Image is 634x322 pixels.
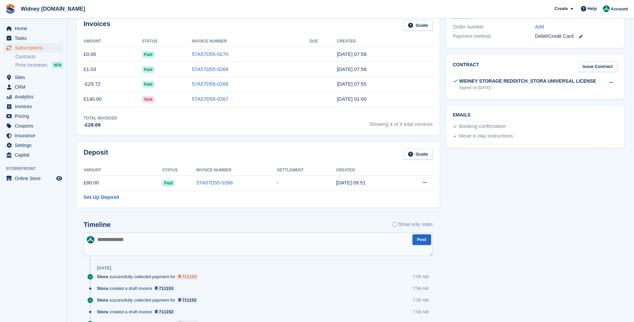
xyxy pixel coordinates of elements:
div: WIDNEY STORAGE REDDITCH_STORA UNIVERSAL LICENSE [459,78,596,85]
div: NEW [52,62,63,68]
span: Paid [142,51,154,58]
a: menu [3,82,63,92]
td: £80.00 [84,175,162,190]
a: menu [3,33,63,43]
h2: Contract [453,61,479,72]
span: Sites [15,73,55,82]
td: £140.00 [84,92,142,107]
div: Order number [453,23,535,31]
td: £1.03 [84,62,142,77]
time: 2025-08-19 00:00:30 UTC [337,96,367,102]
a: menu [3,111,63,121]
a: 711153 [153,285,175,292]
span: Online Store [15,174,55,183]
a: menu [3,141,63,150]
th: Invoice Number [192,36,309,47]
th: Created [337,36,433,47]
a: 57A57D55-0270 [192,51,228,57]
span: Coupons [15,121,55,131]
button: Post [412,234,431,245]
span: Paid [162,180,174,186]
div: Payment method [453,32,535,40]
a: Price increases NEW [15,61,63,69]
a: menu [3,24,63,33]
div: Signed on [DATE] [459,85,596,91]
span: Storefront [6,165,67,172]
a: Add [535,23,544,31]
div: 711152 [159,309,173,315]
span: Home [15,24,55,33]
a: Guide [403,149,433,160]
a: 57A57D55-0268 [192,81,228,87]
span: Invoices [15,102,55,111]
th: Amount [84,165,162,176]
div: 7:58 AM [413,297,429,303]
time: 2025-08-19 06:58:29 UTC [337,66,367,72]
img: Emma [603,5,610,12]
td: - [277,175,336,190]
th: Settlement [277,165,336,176]
span: Account [611,6,628,12]
h2: Deposit [84,149,108,160]
a: menu [3,92,63,101]
div: 711152 [182,297,197,303]
span: Subscriptions [15,43,55,53]
span: Insurance [15,131,55,140]
a: 711152 [153,309,175,315]
div: successfully collected payment for [97,273,202,280]
div: Debit/Credit Card [535,32,617,40]
a: 711153 [177,273,199,280]
a: Preview store [55,174,63,182]
span: Stora [97,309,108,315]
label: Show only notes [393,221,433,228]
span: Price increases [15,62,47,68]
div: 7:58 AM [413,309,429,315]
div: -£28.69 [84,121,117,129]
th: Amount [84,36,142,47]
div: Total Invoiced [84,115,117,121]
span: Settings [15,141,55,150]
time: 2025-08-18 08:51:54 UTC [336,180,366,185]
td: -£29.72 [84,77,142,92]
a: 57A57D55-0266 [196,180,233,185]
div: [DATE] [97,265,111,271]
a: menu [3,150,63,160]
th: Created [336,165,401,176]
div: Booking confirmation [459,123,506,131]
a: menu [3,174,63,183]
h2: Timeline [84,221,111,229]
a: Set Up Deposit [84,193,119,201]
span: Stora [97,273,108,280]
div: 711153 [182,273,197,280]
span: CRM [15,82,55,92]
a: menu [3,121,63,131]
div: successfully collected payment for [97,297,202,303]
a: 711152 [177,297,199,303]
a: menu [3,102,63,111]
img: Emma [87,236,94,243]
h2: Emails [453,112,617,118]
th: Invoice Number [196,165,277,176]
div: created a draft invoice [97,285,178,292]
span: Tasks [15,33,55,43]
a: Widney [DOMAIN_NAME] [18,3,88,14]
th: Due [309,36,337,47]
a: 57A57D55-0267 [192,96,228,102]
th: Status [142,36,192,47]
span: Pricing [15,111,55,121]
span: Analytics [15,92,55,101]
div: 711153 [159,285,173,292]
span: Create [554,5,568,12]
td: £0.00 [84,47,142,62]
input: Show only notes [393,221,397,228]
span: Help [588,5,597,12]
span: Paid [142,81,154,88]
div: 7:58 AM [413,285,429,292]
span: Void [142,96,154,103]
span: Paid [142,66,154,73]
a: 57A57D55-0269 [192,66,228,72]
div: 7:59 AM [413,273,429,280]
a: menu [3,73,63,82]
time: 2025-08-19 06:55:42 UTC [337,81,367,87]
a: menu [3,131,63,140]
